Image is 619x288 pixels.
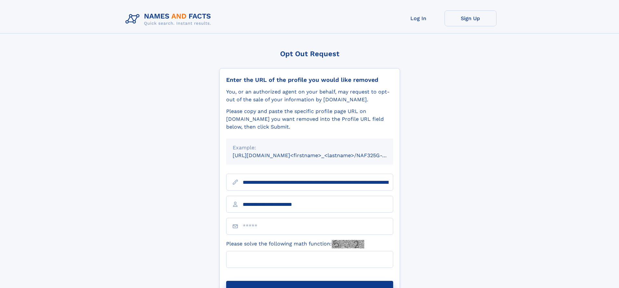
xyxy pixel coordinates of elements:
[226,88,393,104] div: You, or an authorized agent on your behalf, may request to opt-out of the sale of your informatio...
[123,10,216,28] img: Logo Names and Facts
[226,107,393,131] div: Please copy and paste the specific profile page URL on [DOMAIN_NAME] you want removed into the Pr...
[233,144,387,152] div: Example:
[445,10,496,26] a: Sign Up
[219,50,400,58] div: Opt Out Request
[233,152,406,158] small: [URL][DOMAIN_NAME]<firstname>_<lastname>/NAF325G-xxxxxxxx
[393,10,445,26] a: Log In
[226,76,393,83] div: Enter the URL of the profile you would like removed
[226,240,364,248] label: Please solve the following math function:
